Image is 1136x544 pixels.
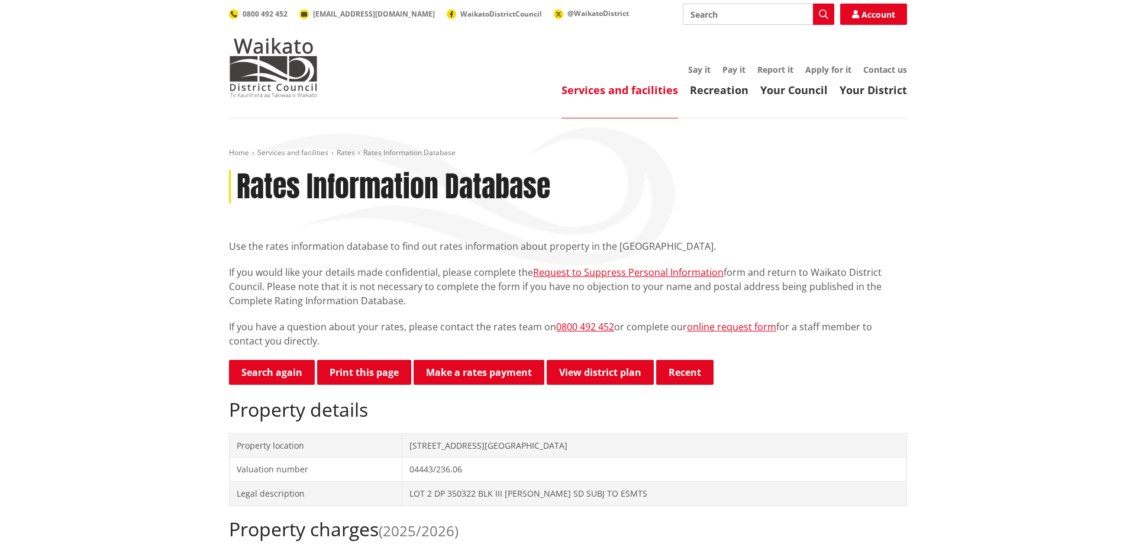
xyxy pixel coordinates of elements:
span: (2025/2026) [379,521,459,540]
span: WaikatoDistrictCouncil [460,9,542,19]
a: 0800 492 452 [556,320,614,333]
td: LOT 2 DP 350322 BLK III [PERSON_NAME] SD SUBJ TO ESMTS [402,481,906,506]
a: Make a rates payment [414,360,544,385]
h2: Property charges [229,518,907,540]
button: Print this page [317,360,411,385]
p: If you would like your details made confidential, please complete the form and return to Waikato ... [229,265,907,308]
a: View district plan [547,360,654,385]
a: Contact us [863,64,907,75]
a: Say it [688,64,711,75]
td: 04443/236.06 [402,458,906,482]
td: Property location [230,433,402,458]
p: Use the rates information database to find out rates information about property in the [GEOGRAPHI... [229,239,907,253]
a: Services and facilities [561,83,678,97]
a: Apply for it [805,64,851,75]
span: [EMAIL_ADDRESS][DOMAIN_NAME] [313,9,435,19]
a: Services and facilities [257,147,328,157]
td: Valuation number [230,458,402,482]
h2: Property details [229,398,907,421]
a: Account [840,4,907,25]
a: Request to Suppress Personal Information [533,266,724,279]
a: WaikatoDistrictCouncil [447,9,542,19]
a: Search again [229,360,315,385]
a: [EMAIL_ADDRESS][DOMAIN_NAME] [299,9,435,19]
a: 0800 492 452 [229,9,288,19]
a: Home [229,147,249,157]
a: @WaikatoDistrict [554,8,629,18]
p: If you have a question about your rates, please contact the rates team on or complete our for a s... [229,320,907,348]
a: online request form [687,320,776,333]
span: 0800 492 452 [243,9,288,19]
span: @WaikatoDistrict [567,8,629,18]
a: Pay it [722,64,745,75]
a: Rates [337,147,355,157]
input: Search input [683,4,834,25]
span: Rates Information Database [363,147,456,157]
button: Recent [656,360,714,385]
td: [STREET_ADDRESS][GEOGRAPHIC_DATA] [402,433,906,458]
a: Recreation [690,83,748,97]
h1: Rates Information Database [237,170,550,204]
a: Your Council [760,83,828,97]
a: Report it [757,64,793,75]
a: Your District [840,83,907,97]
img: Waikato District Council - Te Kaunihera aa Takiwaa o Waikato [229,38,318,97]
nav: breadcrumb [229,148,907,158]
td: Legal description [230,481,402,506]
